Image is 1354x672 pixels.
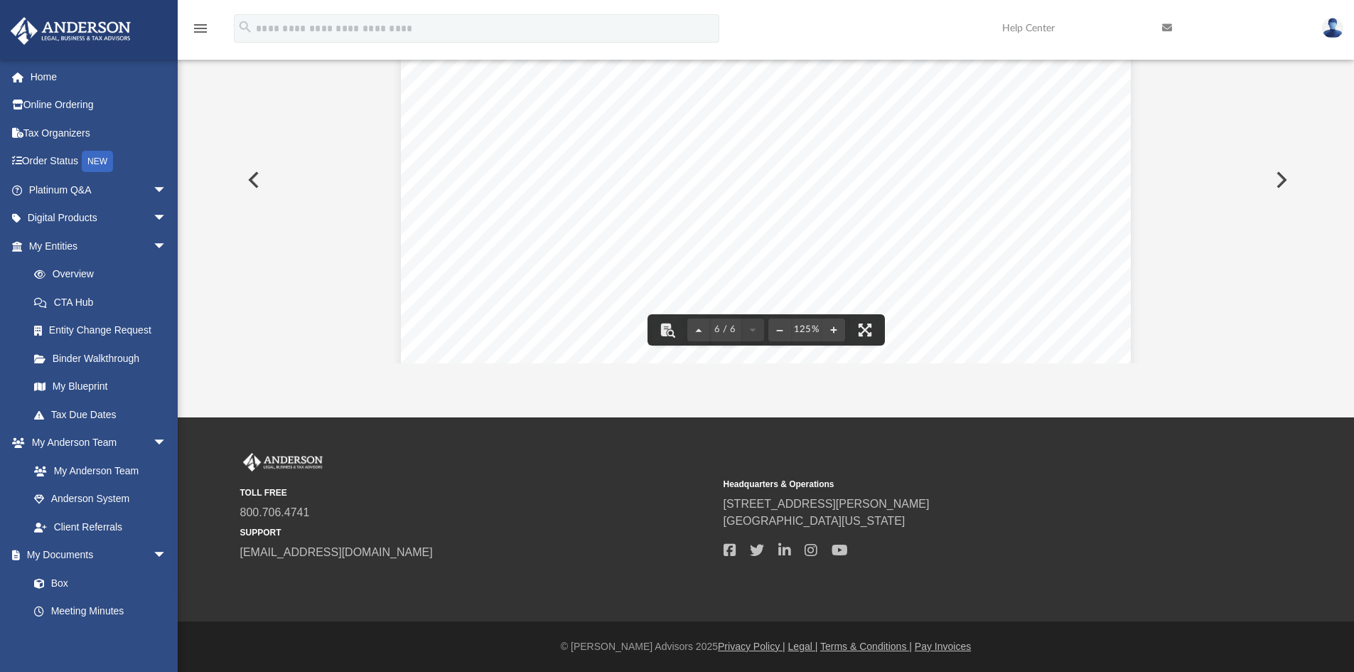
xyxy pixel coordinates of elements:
[153,232,181,261] span: arrow_drop_down
[20,457,174,485] a: My Anderson Team
[791,325,822,334] div: Current zoom level
[718,641,785,652] a: Privacy Policy |
[240,486,714,499] small: TOLL FREE
[915,641,971,652] a: Pay Invoices
[10,91,188,119] a: Online Ordering
[20,316,188,345] a: Entity Change Request
[240,546,433,558] a: [EMAIL_ADDRESS][DOMAIN_NAME]
[724,478,1197,491] small: Headquarters & Operations
[153,541,181,570] span: arrow_drop_down
[1264,160,1296,200] button: Next File
[710,325,741,334] span: 6 / 6
[10,429,181,457] a: My Anderson Teamarrow_drop_down
[724,515,906,527] a: [GEOGRAPHIC_DATA][US_STATE]
[20,260,188,289] a: Overview
[10,204,188,233] a: Digital Productsarrow_drop_down
[20,288,188,316] a: CTA Hub
[10,541,181,570] a: My Documentsarrow_drop_down
[20,485,181,513] a: Anderson System
[652,314,683,346] button: Toggle findbar
[153,429,181,458] span: arrow_drop_down
[768,314,791,346] button: Zoom out
[10,119,188,147] a: Tax Organizers
[10,147,188,176] a: Order StatusNEW
[153,176,181,205] span: arrow_drop_down
[237,19,253,35] i: search
[788,641,818,652] a: Legal |
[20,373,181,401] a: My Blueprint
[240,506,310,518] a: 800.706.4741
[724,498,930,510] a: [STREET_ADDRESS][PERSON_NAME]
[20,597,181,626] a: Meeting Minutes
[82,151,113,172] div: NEW
[192,20,209,37] i: menu
[240,526,714,539] small: SUPPORT
[822,314,845,346] button: Zoom in
[849,314,881,346] button: Enter fullscreen
[10,63,188,91] a: Home
[20,513,181,541] a: Client Referrals
[240,453,326,471] img: Anderson Advisors Platinum Portal
[237,160,268,200] button: Previous File
[178,639,1354,654] div: © [PERSON_NAME] Advisors 2025
[20,344,188,373] a: Binder Walkthrough
[1322,18,1343,38] img: User Pic
[6,17,135,45] img: Anderson Advisors Platinum Portal
[710,314,741,346] button: 6 / 6
[20,400,188,429] a: Tax Due Dates
[820,641,912,652] a: Terms & Conditions |
[10,176,188,204] a: Platinum Q&Aarrow_drop_down
[192,27,209,37] a: menu
[10,232,188,260] a: My Entitiesarrow_drop_down
[153,204,181,233] span: arrow_drop_down
[20,569,174,597] a: Box
[687,314,710,346] button: Previous page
